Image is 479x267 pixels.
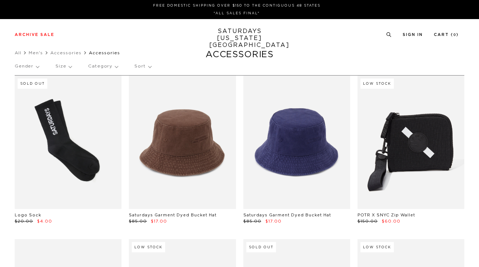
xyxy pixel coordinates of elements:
[265,219,282,223] span: $17.00
[50,51,81,55] a: Accessories
[453,33,456,37] small: 0
[37,219,52,223] span: $4.00
[29,51,43,55] a: Men's
[89,51,120,55] span: Accessories
[129,213,217,217] a: Saturdays Garment Dyed Bucket Hat
[129,219,147,223] span: $85.00
[18,11,456,16] p: *ALL SALES FINAL*
[15,58,39,75] p: Gender
[403,33,423,37] a: Sign In
[360,242,394,252] div: Low Stock
[88,58,118,75] p: Category
[209,28,270,49] a: SATURDAYS[US_STATE][GEOGRAPHIC_DATA]
[134,58,151,75] p: Sort
[18,3,456,8] p: FREE DOMESTIC SHIPPING OVER $150 TO THE CONTIGUOUS 48 STATES
[132,242,165,252] div: Low Stock
[358,219,378,223] span: $150.00
[15,51,21,55] a: All
[15,219,33,223] span: $20.00
[151,219,167,223] span: $17.00
[246,242,276,252] div: Sold Out
[18,78,47,89] div: Sold Out
[382,219,400,223] span: $60.00
[358,213,415,217] a: POTR X SNYC Zip Wallet
[15,33,54,37] a: Archive Sale
[15,213,41,217] a: Logo Sock
[243,213,331,217] a: Saturdays Garment Dyed Bucket Hat
[434,33,459,37] a: Cart (0)
[360,78,394,89] div: Low Stock
[243,219,261,223] span: $85.00
[55,58,72,75] p: Size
